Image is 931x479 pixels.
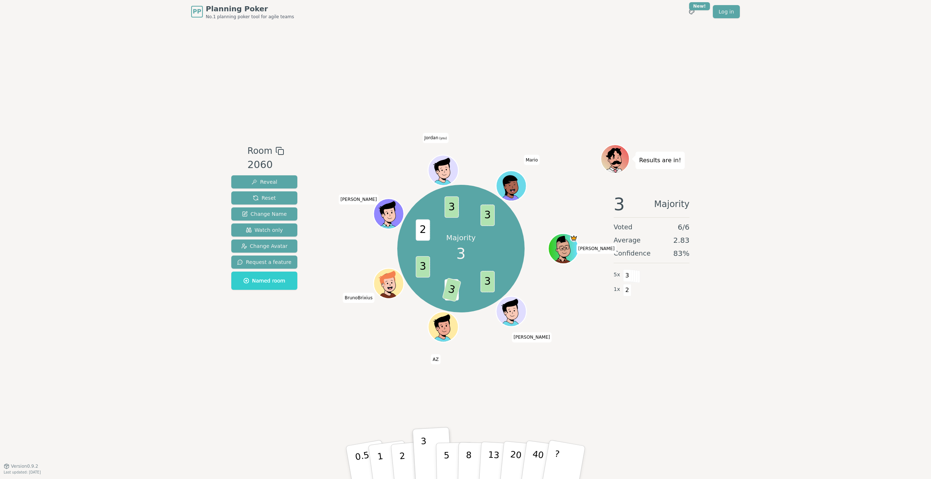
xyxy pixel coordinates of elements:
p: Results are in! [639,155,681,165]
span: Planning Poker [206,4,294,14]
span: Click to change your name [431,354,440,364]
span: 83 % [673,248,689,258]
span: 3 [416,256,430,278]
span: 3 [623,269,631,282]
span: Majority [654,195,689,213]
button: Change Name [231,207,297,221]
span: 1 x [614,285,620,293]
span: 5 x [614,271,620,279]
span: 3 [456,243,465,265]
span: Change Avatar [241,242,288,250]
span: Version 0.9.2 [11,463,38,469]
span: 3 [480,271,495,293]
span: 3 [614,195,625,213]
button: New! [685,5,698,18]
span: Click to change your name [512,332,552,342]
span: Confidence [614,248,650,258]
span: Watch only [246,226,283,234]
span: 2.83 [673,235,689,245]
div: 2060 [247,157,284,172]
a: PPPlanning PokerNo.1 planning poker tool for agile teams [191,4,294,20]
span: Room [247,144,272,157]
span: Click to change your name [339,194,379,205]
span: Last updated: [DATE] [4,470,41,474]
button: Watch only [231,223,297,237]
span: Reset [253,194,276,202]
span: 6 / 6 [678,222,689,232]
span: 2 [623,284,631,296]
span: Average [614,235,641,245]
span: Toce is the host [570,234,577,242]
span: Change Name [242,210,287,218]
a: Log in [713,5,740,18]
span: 3 [442,278,461,302]
button: Request a feature [231,256,297,269]
button: Reset [231,191,297,205]
p: Majority [446,233,476,243]
button: Version0.9.2 [4,463,38,469]
span: Reveal [251,178,277,186]
span: 3 [444,196,459,218]
span: Named room [243,277,285,284]
span: Click to change your name [343,293,375,303]
span: PP [193,7,201,16]
span: Click to change your name [422,133,449,143]
span: (you) [439,137,447,140]
button: Reveal [231,175,297,188]
div: New! [689,2,710,10]
span: Click to change your name [576,244,617,254]
p: 3 [421,436,429,476]
span: Request a feature [237,258,291,266]
span: 3 [480,205,495,226]
button: Change Avatar [231,239,297,253]
span: 2 [416,219,430,241]
button: Named room [231,272,297,290]
span: Click to change your name [524,155,540,165]
span: Voted [614,222,633,232]
button: Click to change your avatar [429,156,457,184]
span: No.1 planning poker tool for agile teams [206,14,294,20]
